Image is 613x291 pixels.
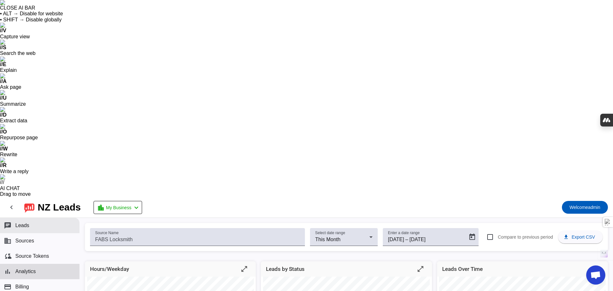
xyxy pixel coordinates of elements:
[442,264,483,273] mat-card-title: Leads Over Time
[593,265,600,273] mat-icon: open_in_full
[15,238,34,244] span: Sources
[410,236,447,243] input: End date
[4,237,11,245] mat-icon: business
[4,222,11,229] mat-icon: chat
[417,265,424,273] mat-icon: open_in_full
[4,252,11,260] mat-icon: cloud_sync
[558,231,603,243] button: Export CSV
[4,283,11,291] mat-icon: payment
[97,204,105,211] mat-icon: location_city
[315,237,340,242] span: This Month
[563,234,569,240] mat-icon: download
[240,265,248,273] mat-icon: open_in_full
[388,231,420,235] mat-label: Enter a date range
[570,205,588,210] span: Welcome
[315,231,345,235] mat-label: Select date range
[405,236,408,243] span: –
[15,269,36,274] span: Analytics
[95,231,118,235] mat-label: Source Name
[38,203,81,212] div: NZ Leads
[95,236,300,243] input: FABS Locksmith
[94,201,142,214] button: My Business
[90,264,129,273] mat-card-title: Hours/Weekday
[498,234,553,240] span: Compare to previous period
[8,203,15,211] mat-icon: chevron_left
[562,201,608,214] button: Welcomeadmin
[466,231,479,243] button: Open calendar
[388,236,404,243] input: Start date
[586,265,605,285] div: Open chat
[15,223,29,228] span: Leads
[106,203,131,212] span: My Business
[570,203,600,212] span: admin
[132,204,140,211] mat-icon: chevron_left
[266,264,305,273] mat-card-title: Leads by Status
[15,253,49,259] span: Source Tokens
[15,284,29,290] span: Billing
[4,268,11,275] mat-icon: bar_chart
[571,234,595,240] span: Export CSV
[24,202,34,213] img: logo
